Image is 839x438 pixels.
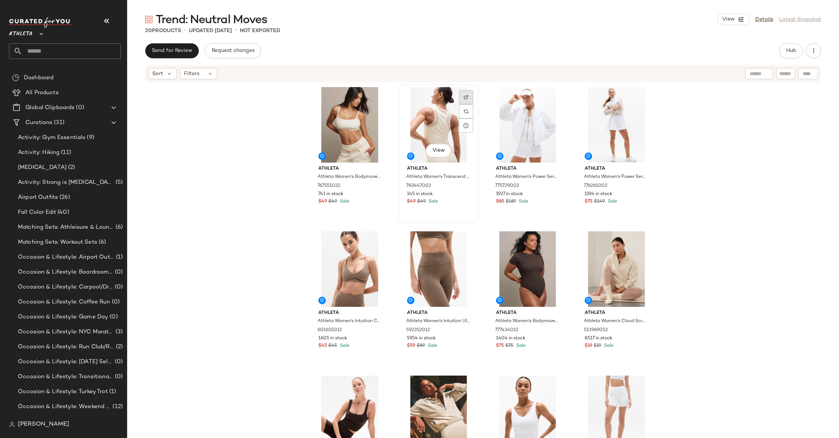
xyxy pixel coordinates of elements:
span: 145 in stock [407,191,433,198]
span: Occasion & Lifestyle: Coffee Run [18,298,110,306]
span: Matching Sets: Workout Sets [18,238,97,247]
span: Occasion & Lifestyle: Transitional Styles [18,373,113,381]
span: Athleta Women's Bodymove Short Sleeve Crew Bodysuit Truffle Size XXS [495,318,558,325]
img: cn60368931.jpg [490,231,565,307]
span: (26) [58,193,70,202]
span: Athleta Women's Power Serve Jacket Bright White Petite Size M [495,174,558,181]
span: $149 [594,198,605,205]
span: $49 [318,198,327,205]
span: Airport Outfits [18,193,58,202]
span: 777434012 [495,327,518,334]
span: All Products [25,89,59,97]
span: Athleta [407,310,470,317]
span: 1605 in stock [318,335,347,342]
span: (0) [113,358,123,366]
span: 741 in stock [318,191,343,198]
span: Athleta Women's Transcend Racerback Mesh Tank Bone Size XL [406,174,469,181]
span: 775729002 [495,183,519,189]
span: $89 [417,343,425,349]
span: $45 [328,343,337,349]
span: Athleta Women's Cloud Scrunch Sock Bone Size M/L [584,318,647,325]
span: 8517 in stock [585,335,612,342]
span: • [235,26,237,35]
span: (1) [108,388,116,396]
span: $75 [505,343,513,349]
span: $45 [318,343,327,349]
span: 592352012 [406,327,430,334]
img: cfy_white_logo.C9jOOHJF.svg [9,17,73,28]
span: View [722,16,735,22]
img: svg%3e [145,16,153,23]
span: Matching Sets: Athleisure & Lounge Sets [18,223,114,232]
span: (0) [113,373,123,381]
span: Athleta Women's Intuition Cotton Sports Bra [PERSON_NAME] Size XS [318,318,381,325]
span: Trend: Neutral Moves [156,13,267,28]
span: 5954 in stock [407,335,436,342]
span: Send for Review [151,48,192,54]
img: svg%3e [464,95,468,99]
span: 513969052 [584,327,608,334]
img: cn60368908.jpg [312,87,388,163]
button: View [718,14,749,25]
img: cn59402751.jpg [579,87,654,163]
span: $169 [506,198,516,205]
span: (0) [74,104,84,112]
span: Athleta [318,310,382,317]
span: Occasion & Lifestyle: Carpool/Drop Off Looks/Mom Moves [18,283,113,292]
span: (11) [59,148,71,157]
span: Sale [603,343,613,348]
span: Occasion & Lifestyle: Game Day [18,313,108,321]
span: Sale [339,199,349,204]
span: 20 [145,28,152,34]
span: Hub [786,48,796,54]
a: Details [755,16,773,24]
span: 601655012 [318,327,342,334]
img: cn59872904.jpg [401,231,476,307]
span: (6) [97,238,106,247]
span: (0) [110,298,120,306]
span: $49 [407,198,416,205]
span: 1194 in stock [585,191,612,198]
span: [PERSON_NAME] [18,420,69,429]
span: $19 [585,343,592,349]
span: Occasion & Lifestyle: [DATE] Self Care/Lounge [18,358,113,366]
span: $59 [407,343,415,349]
button: Hub [779,43,803,58]
span: Curations [25,118,52,127]
span: $19 [594,343,601,349]
span: Athleta [9,25,32,39]
span: (31) [52,118,64,127]
span: Dashboard [24,74,53,82]
span: • [184,26,186,35]
button: View [426,144,451,157]
span: Athleta [318,166,382,172]
span: Athleta Women's Power Serve Shell Dress Bright White Size XXS [584,174,647,181]
img: svg%3e [464,109,468,114]
span: (12) [111,402,123,411]
span: Sale [517,199,528,204]
span: $85 [496,198,504,205]
span: $49 [328,198,337,205]
span: View [432,148,445,154]
img: svg%3e [9,422,15,428]
span: (3) [114,328,123,336]
span: Activity: Gym Essentials [18,133,85,142]
span: (0) [108,313,117,321]
span: (1) [114,253,123,262]
span: [MEDICAL_DATA] [18,163,67,172]
span: $49 [417,198,426,205]
img: cn59317929.jpg [312,231,388,307]
span: Filters [184,70,199,78]
div: Products [145,27,181,35]
span: Athleta [585,166,648,172]
img: cn56949093.jpg [579,231,654,307]
span: Activity: Strong is [MEDICAL_DATA] [18,178,114,187]
span: (2) [114,343,123,351]
button: Send for Review [145,43,199,58]
span: (0) [113,283,123,292]
span: Occasion & Lifestyle: Boardroom to Barre [18,268,113,277]
span: Request changes [211,48,254,54]
img: svg%3e [12,74,19,81]
span: 782447002 [406,183,431,189]
span: Athleta [496,166,559,172]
